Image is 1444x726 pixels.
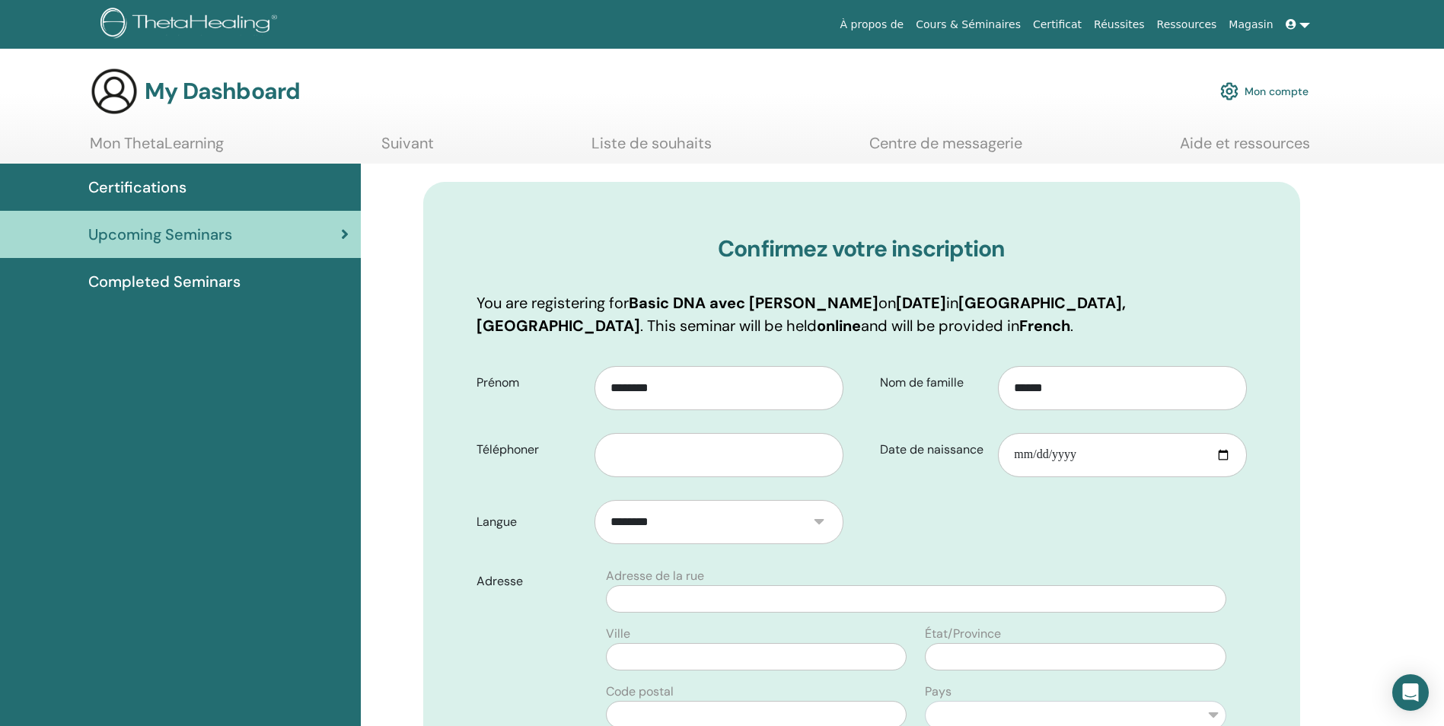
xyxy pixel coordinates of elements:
[88,270,241,293] span: Completed Seminars
[869,134,1022,164] a: Centre de messagerie
[896,293,946,313] b: [DATE]
[100,8,282,42] img: logo.png
[629,293,878,313] b: Basic DNA avec [PERSON_NAME]
[465,508,595,537] label: Langue
[910,11,1027,39] a: Cours & Séminaires
[465,567,598,596] label: Adresse
[869,368,999,397] label: Nom de famille
[465,368,595,397] label: Prénom
[606,625,630,643] label: Ville
[1019,316,1070,336] b: French
[591,134,712,164] a: Liste de souhaits
[1027,11,1088,39] a: Certificat
[817,316,861,336] b: online
[90,134,224,164] a: Mon ThetaLearning
[1220,78,1238,104] img: cog.svg
[606,567,704,585] label: Adresse de la rue
[381,134,434,164] a: Suivant
[1392,674,1429,711] div: Open Intercom Messenger
[1222,11,1279,39] a: Magasin
[925,683,952,701] label: Pays
[606,683,674,701] label: Code postal
[88,223,232,246] span: Upcoming Seminars
[90,67,139,116] img: generic-user-icon.jpg
[1180,134,1310,164] a: Aide et ressources
[1151,11,1223,39] a: Ressources
[465,435,595,464] label: Téléphoner
[1220,75,1309,108] a: Mon compte
[925,625,1001,643] label: État/Province
[477,235,1247,263] h3: Confirmez votre inscription
[477,291,1247,337] p: You are registering for on in . This seminar will be held and will be provided in .
[869,435,999,464] label: Date de naissance
[834,11,910,39] a: À propos de
[145,78,300,105] h3: My Dashboard
[88,176,186,199] span: Certifications
[1088,11,1150,39] a: Réussites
